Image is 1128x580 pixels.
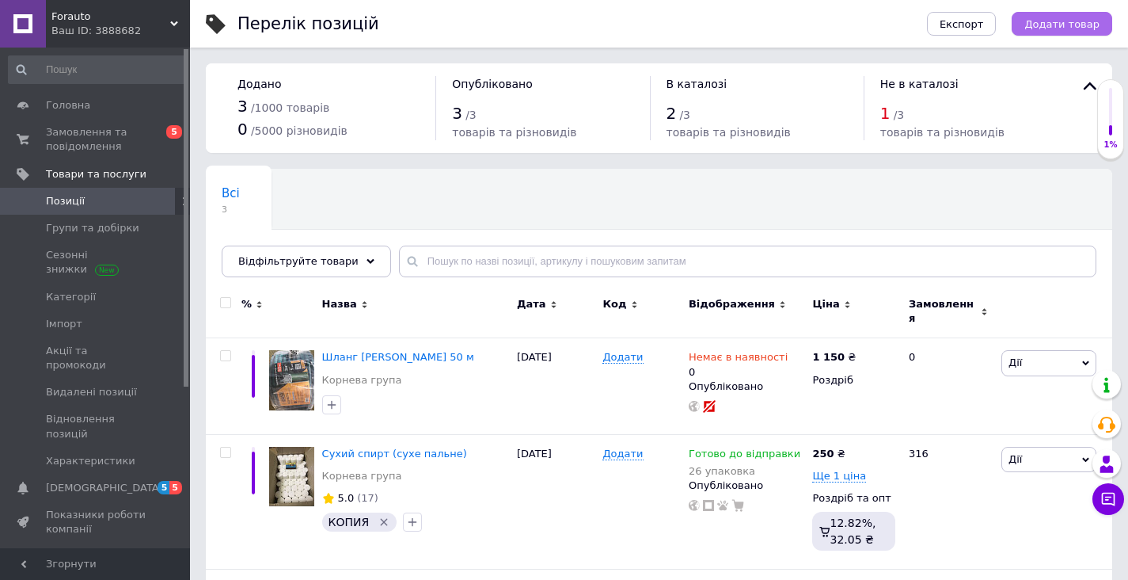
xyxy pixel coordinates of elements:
[1008,453,1022,465] span: Дії
[166,125,182,139] span: 5
[238,255,359,267] span: Відфільтруйте товари
[222,204,240,216] span: 3
[689,465,800,477] div: 26 упаковка
[46,194,85,208] span: Позиції
[269,350,314,410] img: Шланг садовый 50м
[158,481,170,494] span: 5
[46,385,137,399] span: Видалені позиції
[169,481,182,494] span: 5
[322,297,357,311] span: Назва
[46,248,146,277] span: Сезонні знижки
[46,481,163,495] span: [DEMOGRAPHIC_DATA]
[237,120,248,139] span: 0
[667,104,677,123] span: 2
[880,78,959,90] span: Не в каталозі
[667,126,791,139] span: товарів та різновидів
[689,351,788,368] span: Немає в наявності
[222,186,240,200] span: Всі
[894,109,905,121] span: / 3
[689,380,804,394] div: Опубліковано
[322,373,402,387] a: Корнева група
[322,448,467,460] a: Сухий спирт (сухе пальне)
[378,516,390,528] svg: Видалити мітку
[880,104,891,123] span: 1
[689,350,788,379] div: 0
[940,18,984,30] span: Експорт
[1012,12,1112,36] button: Додати товар
[513,338,599,434] div: [DATE]
[812,373,895,387] div: Роздріб
[602,448,643,460] span: Додати
[452,126,576,139] span: товарів та різновидів
[46,290,96,304] span: Категорії
[357,492,378,504] span: (17)
[46,317,82,331] span: Імпорт
[899,338,997,434] div: 0
[46,98,90,113] span: Головна
[241,297,252,311] span: %
[465,109,477,121] span: / 3
[251,101,329,114] span: / 1000 товарів
[237,97,248,116] span: 3
[237,16,379,32] div: Перелік позицій
[812,350,856,364] div: ₴
[452,78,533,90] span: Опубліковано
[329,516,370,528] span: КОПИЯ
[689,479,804,493] div: Опубліковано
[51,10,170,24] span: Forauto
[812,470,866,483] span: Ще 1 ціна
[251,124,348,137] span: / 5000 різновидів
[1008,357,1022,368] span: Дії
[46,167,146,181] span: Товари та послуги
[602,351,643,364] span: Додати
[830,517,876,545] span: 12.82%, 32.05 ₴
[46,344,146,372] span: Акції та промокоди
[46,221,139,235] span: Групи та добірки
[812,297,839,311] span: Ціна
[452,104,462,123] span: 3
[899,434,997,569] div: 316
[46,125,146,154] span: Замовлення та повідомлення
[1024,18,1100,30] span: Додати товар
[322,351,474,363] a: Шланг [PERSON_NAME] 50 м
[689,448,800,464] span: Готово до відправки
[1092,483,1124,515] button: Чат з покупцем
[689,297,775,311] span: Відображення
[927,12,997,36] button: Експорт
[909,297,977,326] span: Замовлення
[46,412,146,441] span: Відновлення позицій
[322,469,402,483] a: Корнева група
[46,454,135,468] span: Характеристики
[517,297,546,311] span: Дата
[602,297,626,311] span: Код
[880,126,1005,139] span: товарів та різновидів
[399,246,1096,277] input: Пошук по назві позиції, артикулу і пошуковим запитам
[812,447,845,461] div: ₴
[513,434,599,569] div: [DATE]
[812,448,834,460] b: 250
[51,24,190,38] div: Ваш ID: 3888682
[237,78,281,90] span: Додано
[269,447,314,506] img: Сухий спирт в таблетках 500 г
[8,55,187,84] input: Пошук
[667,78,727,90] span: В каталозі
[1098,139,1123,151] div: 1%
[812,351,845,363] b: 1 150
[46,508,146,536] span: Показники роботи компанії
[338,492,355,504] span: 5.0
[812,491,895,506] div: Роздріб та опт
[679,109,690,121] span: / 3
